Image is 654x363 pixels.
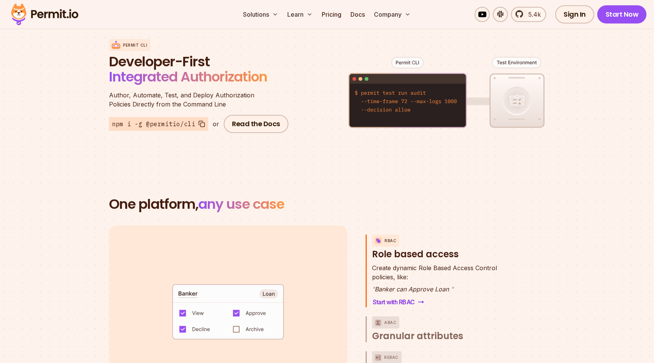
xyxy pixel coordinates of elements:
a: Start with RBAC [372,297,425,307]
img: Permit logo [8,2,82,27]
span: Granular attributes [372,330,463,342]
span: npm i -g @permitio/cli [112,119,195,128]
p: policies, like: [372,263,497,282]
p: Policies Directly from the Command Line [109,91,291,109]
a: 5.4k [511,7,546,22]
a: Sign In [555,5,594,23]
span: Create dynamic Role Based Access Control [372,263,497,272]
p: ABAC [384,316,396,329]
button: ABACGranular attributes [372,316,513,342]
span: " [451,285,453,293]
a: Docs [347,7,368,22]
a: Pricing [319,7,344,22]
span: Author, Automate, Test, and Deploy Authorization [109,91,291,100]
a: Start Now [597,5,647,23]
h2: One platform, [109,197,545,212]
p: Banker can Approve Loan [372,285,497,294]
div: RBACRole based access [372,263,513,307]
span: any use case [198,194,284,214]
span: 5.4k [524,10,541,19]
div: or [213,119,219,128]
p: Permit CLI [123,42,147,48]
button: npm i -g @permitio/cli [109,117,208,131]
button: Solutions [240,7,281,22]
span: " [372,285,375,293]
span: Developer-First [109,54,291,69]
span: Integrated Authorization [109,67,267,86]
button: Company [371,7,414,22]
button: Learn [284,7,316,22]
a: Read the Docs [224,115,288,133]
